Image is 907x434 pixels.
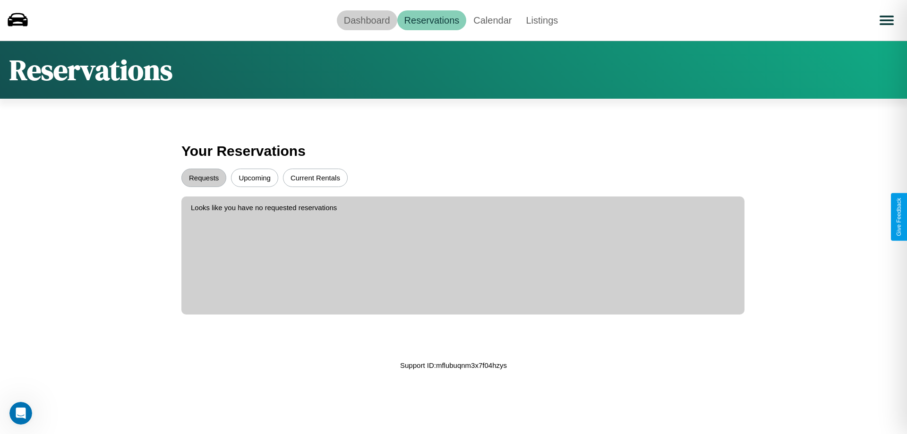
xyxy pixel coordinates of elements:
[191,201,735,214] p: Looks like you have no requested reservations
[896,198,902,236] div: Give Feedback
[181,138,726,164] h3: Your Reservations
[9,402,32,425] iframe: Intercom live chat
[283,169,348,187] button: Current Rentals
[873,7,900,34] button: Open menu
[337,10,397,30] a: Dashboard
[466,10,519,30] a: Calendar
[519,10,565,30] a: Listings
[397,10,467,30] a: Reservations
[181,169,226,187] button: Requests
[231,169,278,187] button: Upcoming
[9,51,172,89] h1: Reservations
[400,359,507,372] p: Support ID: mflubuqnm3x7f04hzys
